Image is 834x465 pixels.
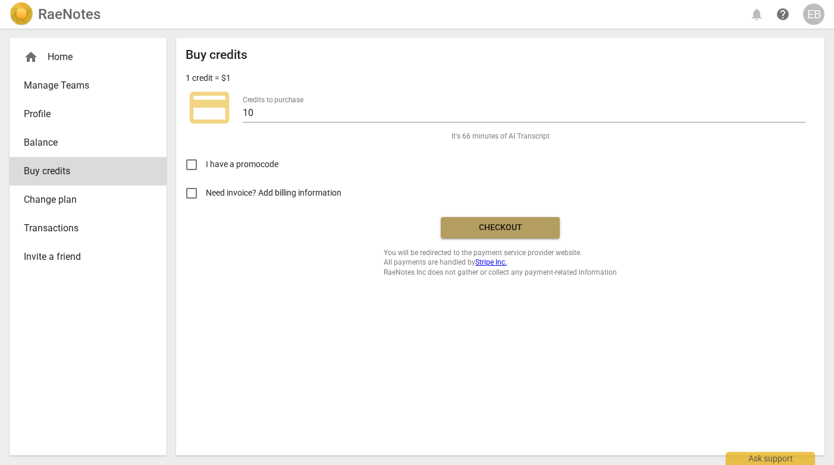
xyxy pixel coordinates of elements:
div: Home [10,43,167,71]
span: Checkout [450,222,550,234]
img: Logo [10,2,33,26]
span: Manage Teams [24,78,143,93]
span: Change plan [24,193,143,207]
span: You will be redirected to the payment service provider website. All payments are handled by RaeNo... [384,248,617,278]
h2: Buy credits [186,48,247,62]
a: Transactions [10,214,167,243]
span: home [24,50,38,64]
a: Change plan [10,186,167,214]
a: Profile [10,100,167,128]
p: 1 credit = $1 [186,72,231,84]
span: credit_card [186,84,233,131]
span: Balance [24,136,143,150]
a: Invite a friend [10,243,167,271]
span: Profile [24,107,143,121]
a: Buy credits [10,157,167,186]
h2: RaeNotes [38,6,101,23]
span: It's 66 minutes of AI Transcript [452,131,550,142]
span: Buy credits [24,164,143,178]
div: Home [24,50,143,64]
span: Need invoice? Add billing information [206,187,343,199]
span: help [776,7,790,21]
div: Ask support [726,452,815,465]
label: Credits to purchase [243,96,303,103]
span: Transactions [24,221,143,235]
a: Stripe Inc. [475,258,507,266]
a: Help [772,4,794,25]
button: Checkout [441,217,560,238]
span: Invite a friend [24,250,143,264]
a: Balance [10,128,167,157]
a: LogoRaeNotes [10,2,101,26]
span: I have a promocode [206,158,278,171]
button: EB [803,4,824,25]
a: Manage Teams [10,71,167,100]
